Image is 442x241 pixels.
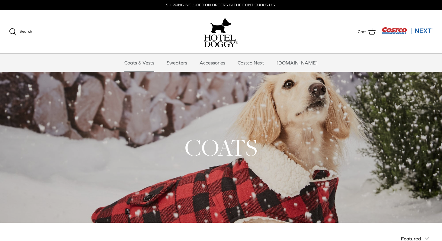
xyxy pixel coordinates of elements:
[382,27,433,35] img: Costco Next
[204,35,238,47] img: hoteldoggycom
[232,54,270,72] a: Costco Next
[9,28,32,35] a: Search
[382,31,433,35] a: Visit Costco Next
[210,16,232,35] img: hoteldoggy.com
[9,133,433,162] h1: COATS
[358,28,376,36] a: Cart
[194,54,231,72] a: Accessories
[161,54,193,72] a: Sweaters
[119,54,160,72] a: Coats & Vests
[358,29,366,35] span: Cart
[271,54,323,72] a: [DOMAIN_NAME]
[20,29,32,34] span: Search
[204,16,238,47] a: hoteldoggy.com hoteldoggycom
